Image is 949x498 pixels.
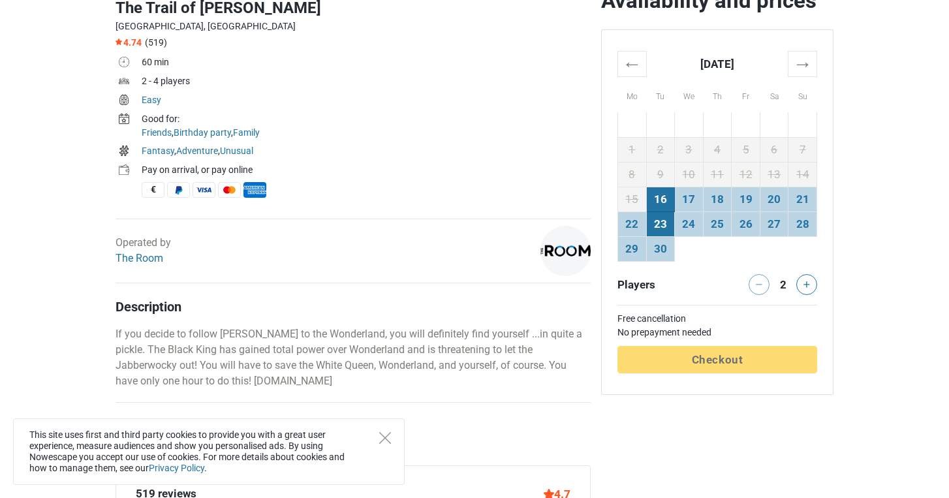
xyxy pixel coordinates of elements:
th: Mo [618,76,647,112]
th: Su [788,76,817,112]
td: 22 [618,211,647,236]
img: Star [116,39,122,45]
div: This site uses first and third party cookies to provide you with a great user experience, measure... [13,418,405,485]
th: Fr [732,76,760,112]
td: 29 [618,236,647,261]
p: If you decide to follow [PERSON_NAME] to the Wonderland, you will definitely find yourself ...in ... [116,326,591,389]
div: 2 [775,274,791,292]
span: Cash [142,182,164,198]
td: 26 [732,211,760,236]
td: 28 [788,211,817,236]
td: 27 [760,211,788,236]
th: Sa [760,76,788,112]
td: 7 [788,137,817,162]
div: Players [612,274,717,295]
td: 12 [732,162,760,187]
a: Birthday party [174,127,231,138]
td: , , [142,111,591,143]
td: 20 [760,187,788,211]
td: 4 [703,137,732,162]
td: 14 [788,162,817,187]
th: Tu [646,76,675,112]
a: Easy [142,95,161,105]
div: Operated by [116,235,171,266]
td: 13 [760,162,788,187]
td: No prepayment needed [617,326,817,339]
td: Free cancellation [617,312,817,326]
th: [DATE] [646,51,788,76]
td: 19 [732,187,760,211]
div: Good for: [142,112,591,126]
td: 16 [646,187,675,211]
span: 4.74 [116,37,142,48]
td: 60 min [142,54,591,73]
a: Unusual [220,146,253,156]
td: 23 [646,211,675,236]
span: PayPal [167,182,190,198]
td: 1 [618,137,647,162]
td: 2 - 4 players [142,73,591,92]
div: Pay on arrival, or pay online [142,163,591,177]
td: 17 [675,187,704,211]
th: ← [618,51,647,76]
a: Fantasy [142,146,174,156]
td: 9 [646,162,675,187]
span: (519) [145,37,167,48]
span: MasterCard [218,182,241,198]
td: 15 [618,187,647,211]
h4: Description [116,299,591,315]
th: → [788,51,817,76]
div: [GEOGRAPHIC_DATA], [GEOGRAPHIC_DATA] [116,20,591,33]
td: 25 [703,211,732,236]
span: Visa [193,182,215,198]
td: 30 [646,236,675,261]
a: Family [233,127,260,138]
a: Privacy Policy [149,463,204,473]
td: 18 [703,187,732,211]
td: 5 [732,137,760,162]
td: 6 [760,137,788,162]
a: The Room [116,252,163,264]
td: 24 [675,211,704,236]
th: We [675,76,704,112]
td: 21 [788,187,817,211]
td: 8 [618,162,647,187]
a: Adventure [176,146,218,156]
a: Friends [142,127,172,138]
td: 10 [675,162,704,187]
img: 1c9ac0159c94d8d0l.png [540,226,591,276]
button: Close [379,432,391,444]
td: 3 [675,137,704,162]
span: American Express [243,182,266,198]
td: 2 [646,137,675,162]
td: , , [142,143,591,162]
td: 11 [703,162,732,187]
th: Th [703,76,732,112]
